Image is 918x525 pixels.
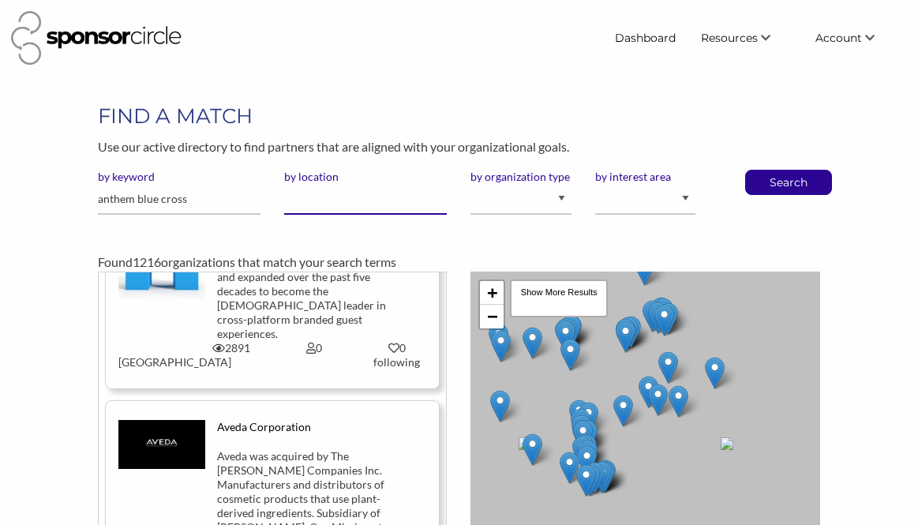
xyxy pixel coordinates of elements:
[480,305,504,328] a: Zoom out
[510,279,607,317] div: Show More Results
[284,170,447,184] label: by location
[98,170,260,184] label: by keyword
[815,31,862,45] span: Account
[470,170,571,184] label: by organization type
[480,281,504,305] a: Zoom in
[367,341,426,369] div: 0 following
[803,24,907,52] li: Account
[602,24,688,52] a: Dashboard
[688,24,803,52] li: Resources
[217,420,410,434] div: Aveda Corporation
[118,212,426,369] a: [PERSON_NAME] Established in [DATE] as a trade show builder, [PERSON_NAME] has excelled and expan...
[98,184,260,215] input: Please enter one or more keywords
[98,102,819,130] h1: FIND A MATCH
[133,254,161,269] span: 1216
[107,341,189,369] div: [GEOGRAPHIC_DATA]
[272,341,355,355] div: 0
[701,31,758,45] span: Resources
[217,242,410,341] div: Established in [DATE] as a trade show builder, [PERSON_NAME] has excelled and expanded over the p...
[98,137,819,157] p: Use our active directory to find partners that are aligned with your organizational goals.
[189,341,272,355] div: 2891
[595,170,695,184] label: by interest area
[118,420,205,469] img: elkyn15iae5qq8vaclu1
[98,253,819,272] div: Found organizations that match your search terms
[763,171,815,194] button: Search
[11,11,182,65] img: Sponsor Circle Logo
